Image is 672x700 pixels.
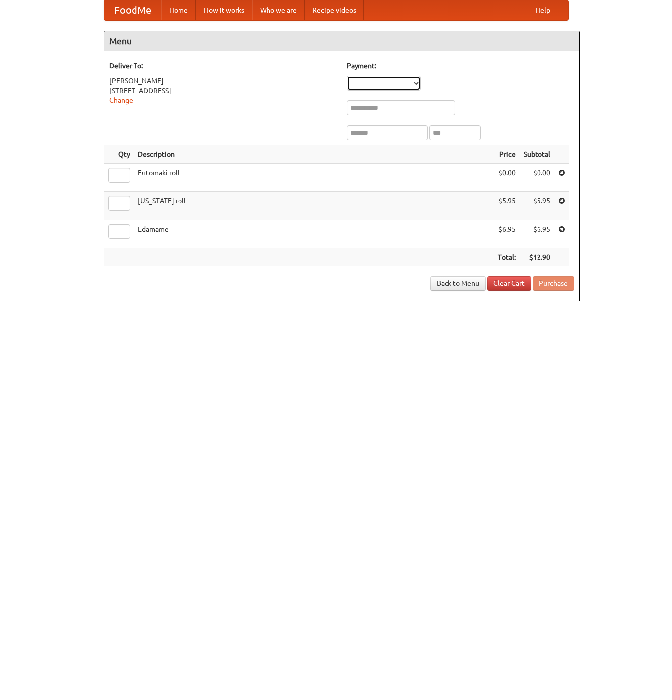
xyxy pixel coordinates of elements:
td: $5.95 [494,192,520,220]
h5: Deliver To: [109,61,337,71]
th: Price [494,145,520,164]
th: Total: [494,248,520,267]
button: Purchase [533,276,574,291]
th: Qty [104,145,134,164]
h5: Payment: [347,61,574,71]
td: $0.00 [494,164,520,192]
a: Recipe videos [305,0,364,20]
div: [PERSON_NAME] [109,76,337,86]
td: $6.95 [520,220,554,248]
td: $6.95 [494,220,520,248]
a: Who we are [252,0,305,20]
th: Description [134,145,494,164]
a: FoodMe [104,0,161,20]
td: [US_STATE] roll [134,192,494,220]
a: Back to Menu [430,276,486,291]
td: $5.95 [520,192,554,220]
th: Subtotal [520,145,554,164]
a: Home [161,0,196,20]
a: Change [109,96,133,104]
a: How it works [196,0,252,20]
a: Clear Cart [487,276,531,291]
td: $0.00 [520,164,554,192]
td: Edamame [134,220,494,248]
h4: Menu [104,31,579,51]
div: [STREET_ADDRESS] [109,86,337,95]
a: Help [528,0,558,20]
td: Futomaki roll [134,164,494,192]
th: $12.90 [520,248,554,267]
